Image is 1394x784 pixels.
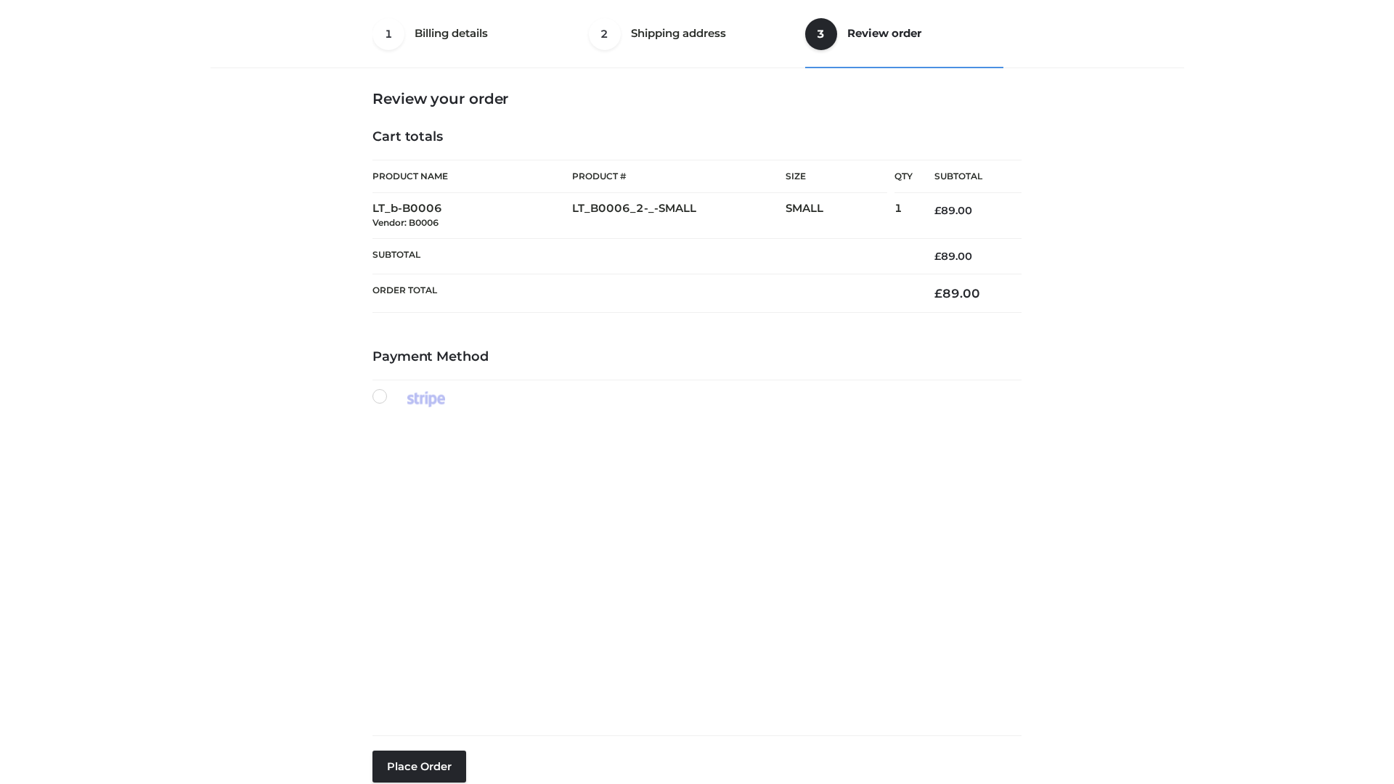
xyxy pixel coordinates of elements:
span: £ [934,250,941,263]
th: Subtotal [372,238,913,274]
th: Product Name [372,160,572,193]
iframe: Secure payment input frame [370,404,1019,724]
bdi: 89.00 [934,204,972,217]
button: Place order [372,751,466,783]
h3: Review your order [372,90,1022,107]
th: Qty [894,160,913,193]
th: Order Total [372,274,913,313]
td: LT_B0006_2-_-SMALL [572,193,786,239]
small: Vendor: B0006 [372,217,439,228]
td: LT_b-B0006 [372,193,572,239]
h4: Cart totals [372,129,1022,145]
th: Size [786,160,887,193]
span: £ [934,286,942,301]
bdi: 89.00 [934,286,980,301]
td: SMALL [786,193,894,239]
h4: Payment Method [372,349,1022,365]
bdi: 89.00 [934,250,972,263]
td: 1 [894,193,913,239]
th: Subtotal [913,160,1022,193]
span: £ [934,204,941,217]
th: Product # [572,160,786,193]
